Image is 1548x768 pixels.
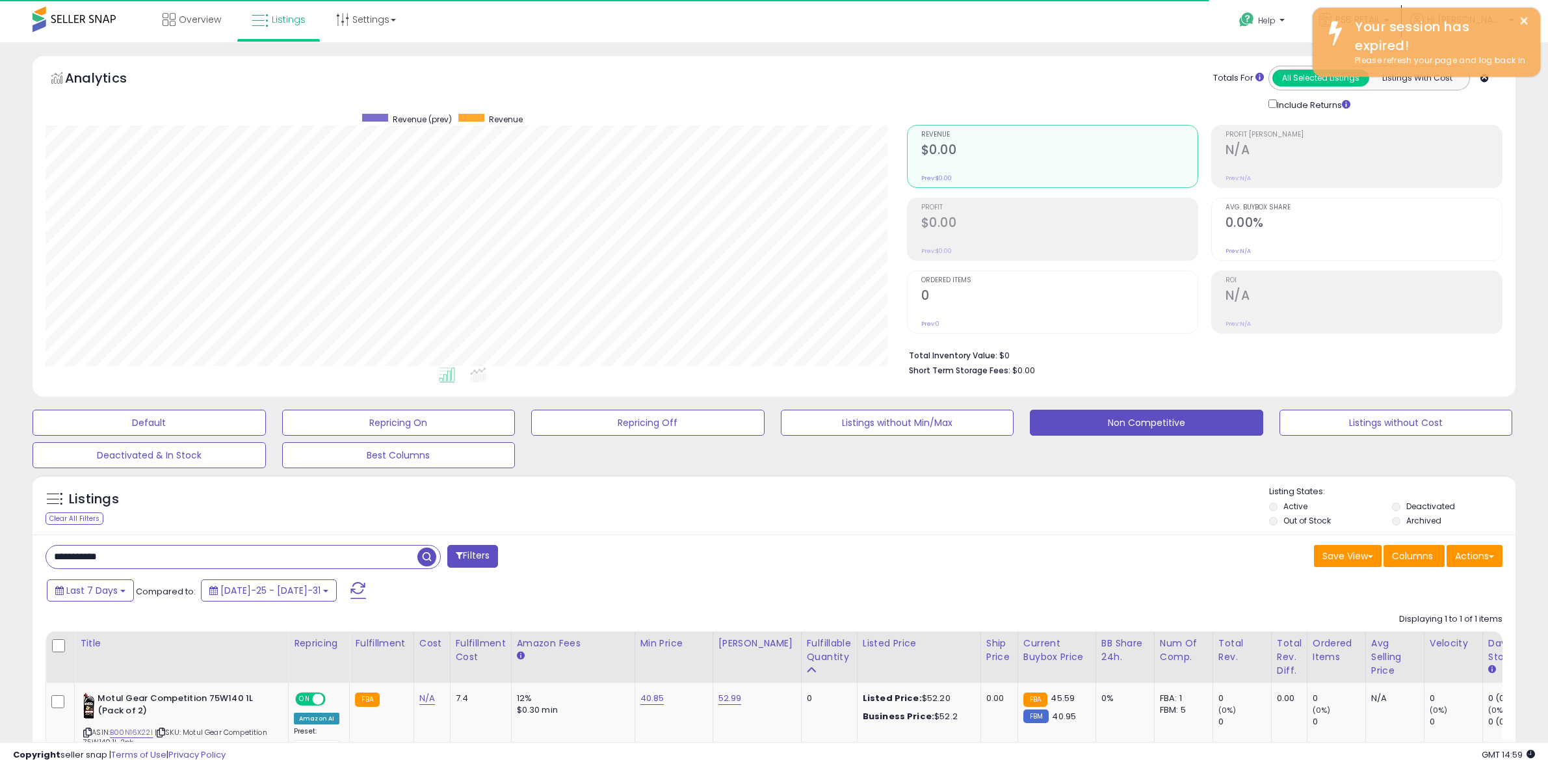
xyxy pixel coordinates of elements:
b: Listed Price: [863,692,922,704]
b: Total Inventory Value: [909,350,997,361]
small: FBM [1023,709,1049,723]
div: FBA: 1 [1160,693,1203,704]
div: BB Share 24h. [1101,637,1149,664]
div: Your session has expired! [1345,18,1530,55]
div: Total Rev. [1218,637,1266,664]
div: Total Rev. Diff. [1277,637,1302,678]
small: FBA [355,693,379,707]
span: 45.59 [1051,692,1075,704]
div: 0 [1313,693,1365,704]
div: Current Buybox Price [1023,637,1090,664]
small: (0%) [1218,705,1237,715]
div: $52.20 [863,693,971,704]
span: Revenue (prev) [393,114,452,125]
a: B00N16X22I [110,727,153,738]
small: FBA [1023,693,1047,707]
div: Listed Price [863,637,975,650]
strong: Copyright [13,748,60,761]
a: Privacy Policy [168,748,226,761]
div: Velocity [1430,637,1477,650]
h2: $0.00 [921,215,1198,233]
div: 0.00 [1277,693,1297,704]
a: Terms of Use [111,748,166,761]
a: 52.99 [718,692,742,705]
a: Help [1229,2,1298,42]
div: N/A [1371,693,1414,704]
div: 0% [1101,693,1144,704]
button: Repricing On [282,410,516,436]
div: 0 [1430,693,1482,704]
div: [PERSON_NAME] [718,637,796,650]
span: Columns [1392,550,1433,563]
div: Ship Price [986,637,1012,664]
a: 40.85 [640,692,664,705]
span: [DATE]-25 - [DATE]-31 [220,584,321,597]
span: Last 7 Days [66,584,118,597]
button: Listings without Cost [1279,410,1513,436]
div: Fulfillment Cost [456,637,506,664]
div: Fulfillment [355,637,408,650]
small: Prev: $0.00 [921,247,952,255]
h2: N/A [1226,288,1502,306]
div: Clear All Filters [46,512,103,525]
span: Revenue [921,131,1198,139]
span: 2025-08-11 14:59 GMT [1482,748,1535,761]
small: Amazon Fees. [517,650,525,662]
h5: Analytics [65,69,152,90]
span: Avg. Buybox Share [1226,204,1502,211]
div: 0 (0%) [1488,716,1541,728]
div: 7.4 [456,693,501,704]
button: Filters [447,545,498,568]
span: Compared to: [136,585,196,598]
span: ROI [1226,277,1502,284]
div: 0 [1218,693,1271,704]
span: ON [296,694,313,705]
small: Prev: N/A [1226,247,1251,255]
small: (0%) [1488,705,1506,715]
h2: $0.00 [921,142,1198,160]
div: Fulfillable Quantity [807,637,852,664]
div: Title [80,637,283,650]
button: [DATE]-25 - [DATE]-31 [201,579,337,602]
div: 12% [517,693,625,704]
button: Save View [1314,545,1382,567]
span: Revenue [489,114,523,125]
div: Please refresh your page and log back in [1345,55,1530,67]
small: (0%) [1430,705,1448,715]
button: Non Competitive [1030,410,1263,436]
b: Motul Gear Competition 75W140 1L (Pack of 2) [98,693,256,720]
b: Short Term Storage Fees: [909,365,1010,376]
div: Ordered Items [1313,637,1360,664]
div: 0.00 [986,693,1008,704]
small: Prev: N/A [1226,320,1251,328]
a: N/A [419,692,435,705]
label: Archived [1406,515,1441,526]
button: Default [33,410,266,436]
span: | SKU: Motul Gear Competition 75W140 1L 2pk [83,727,267,747]
small: Prev: $0.00 [921,174,952,182]
button: Listings without Min/Max [781,410,1014,436]
div: Displaying 1 to 1 of 1 items [1399,613,1502,626]
img: 41c8AWvOsNL._SL40_.jpg [83,693,94,719]
span: Help [1258,15,1276,26]
small: Prev: 0 [921,320,939,328]
label: Deactivated [1406,501,1455,512]
div: ASIN: [83,693,278,762]
h2: N/A [1226,142,1502,160]
div: FBM: 5 [1160,704,1203,716]
div: Min Price [640,637,707,650]
button: × [1519,13,1529,29]
button: Listings With Cost [1369,70,1465,86]
div: Preset: [294,727,339,756]
span: Listings [272,13,306,26]
button: Columns [1384,545,1445,567]
div: Amazon AI [294,713,339,724]
div: 0 [807,693,847,704]
div: Cost [419,637,445,650]
label: Active [1283,501,1307,512]
div: Avg Selling Price [1371,637,1419,678]
div: Days In Stock [1488,637,1536,664]
button: Deactivated & In Stock [33,442,266,468]
div: Include Returns [1259,97,1366,112]
h5: Listings [69,490,119,509]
